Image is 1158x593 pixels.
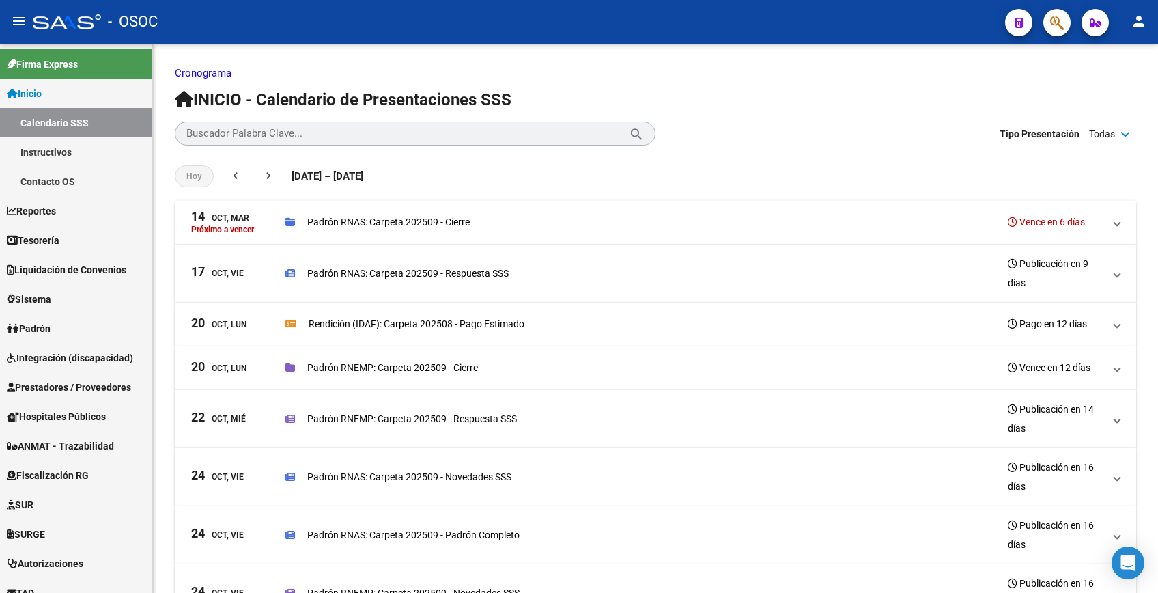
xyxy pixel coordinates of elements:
span: Reportes [7,204,56,219]
mat-expansion-panel-header: 22Oct, MiéPadrón RNEMP: Carpeta 202509 - Respuesta SSSPublicación en 14 días [175,390,1136,448]
mat-expansion-panel-header: 24Oct, ViePadrón RNAS: Carpeta 202509 - Padrón CompletoPublicación en 16 días [175,506,1136,564]
p: Padrón RNEMP: Carpeta 202509 - Respuesta SSS [307,411,517,426]
mat-icon: chevron_left [229,169,242,182]
span: Liquidación de Convenios [7,262,126,277]
span: Hospitales Públicos [7,409,106,424]
mat-expansion-panel-header: 20Oct, LunRendición (IDAF): Carpeta 202508 - Pago EstimadoPago en 12 días [175,303,1136,346]
span: Inicio [7,86,42,101]
span: [DATE] – [DATE] [292,169,363,184]
h3: Publicación en 16 días [1008,516,1103,554]
p: Rendición (IDAF): Carpeta 202508 - Pago Estimado [309,316,524,331]
span: Tipo Presentación [1000,126,1079,141]
mat-expansion-panel-header: 20Oct, LunPadrón RNEMP: Carpeta 202509 - CierreVence en 12 días [175,346,1136,390]
span: - OSOC [108,7,158,37]
div: Open Intercom Messenger [1112,547,1144,579]
div: Oct, Vie [191,527,244,542]
mat-icon: menu [11,13,27,29]
h3: Publicación en 9 días [1008,254,1103,292]
div: Oct, Lun [191,361,246,375]
p: Próximo a vencer [191,225,254,234]
mat-expansion-panel-header: 14Oct, MarPróximo a vencerPadrón RNAS: Carpeta 202509 - CierreVence en 6 días [175,201,1136,245]
span: Todas [1089,126,1115,141]
span: 22 [191,411,205,424]
span: Prestadores / Proveedores [7,380,131,395]
span: SUR [7,497,33,512]
span: 24 [191,469,205,482]
span: INICIO - Calendario de Presentaciones SSS [175,90,511,109]
span: Firma Express [7,57,78,72]
div: Oct, Mar [191,210,249,225]
h3: Vence en 12 días [1008,358,1090,377]
p: Padrón RNAS: Carpeta 202509 - Novedades SSS [307,469,511,484]
span: 14 [191,210,205,223]
div: Oct, Vie [191,469,244,484]
mat-expansion-panel-header: 24Oct, ViePadrón RNAS: Carpeta 202509 - Novedades SSSPublicación en 16 días [175,448,1136,506]
span: 24 [191,527,205,540]
span: SURGE [7,527,45,542]
div: Oct, Vie [191,266,244,280]
span: 17 [191,266,205,278]
h3: Publicación en 14 días [1008,400,1103,438]
span: 20 [191,317,205,329]
mat-icon: search [629,125,645,141]
span: Autorizaciones [7,556,83,571]
span: 20 [191,361,205,373]
h3: Vence en 6 días [1008,212,1085,232]
span: Padrón [7,321,51,336]
span: ANMAT - Trazabilidad [7,439,114,454]
div: Oct, Lun [191,317,246,331]
p: Padrón RNAS: Carpeta 202509 - Respuesta SSS [307,266,509,281]
p: Padrón RNEMP: Carpeta 202509 - Cierre [307,360,478,375]
mat-expansion-panel-header: 17Oct, ViePadrón RNAS: Carpeta 202509 - Respuesta SSSPublicación en 9 días [175,245,1136,303]
span: Tesorería [7,233,59,248]
h3: Pago en 12 días [1008,314,1087,333]
a: Cronograma [175,67,231,79]
h3: Publicación en 16 días [1008,458,1103,496]
mat-icon: chevron_right [262,169,275,182]
mat-icon: person [1131,13,1147,29]
span: Fiscalización RG [7,468,89,483]
p: Padrón RNAS: Carpeta 202509 - Cierre [307,215,470,230]
div: Oct, Mié [191,411,246,426]
span: Sistema [7,292,51,307]
p: Padrón RNAS: Carpeta 202509 - Padrón Completo [307,527,520,542]
span: Integración (discapacidad) [7,350,133,366]
button: Hoy [175,165,214,187]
